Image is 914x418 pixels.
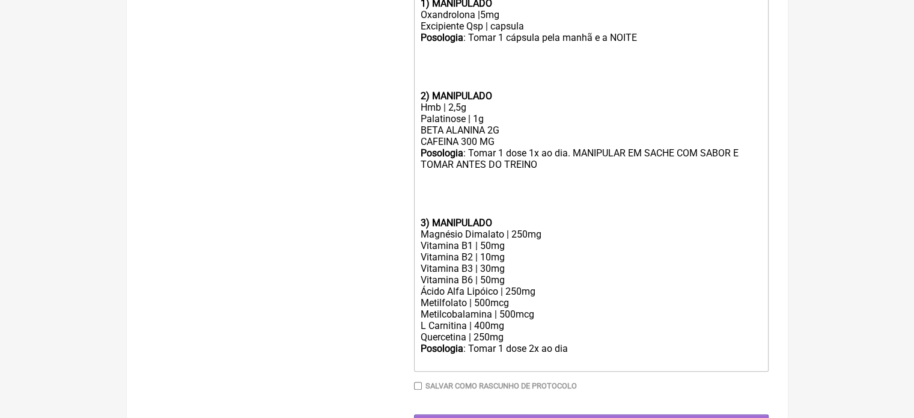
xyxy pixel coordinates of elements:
div: Quercetina | 250mg [420,331,761,343]
div: Metilcobalamina | 500mcg [420,309,761,320]
div: Ácido Alfa Lipóico | 250mg [420,286,761,297]
div: BETA ALANINA 2G CAFEINA 300 MG [420,124,761,147]
div: Magnésio Dimalato | 250mg [420,229,761,240]
div: Oxandrolona |5mg [420,9,761,20]
div: Vitamina B2 | 10mg [420,251,761,263]
div: : Tomar 1 dose 2x ao dia ㅤ [420,343,761,367]
div: Vitamina B6 | 50mg [420,274,761,286]
strong: 3) MANIPULADO [420,217,492,229]
div: Vitamina B1 | 50mg [420,240,761,251]
strong: Posologia [420,32,463,43]
div: Vitamina B3 | 30mg [420,263,761,274]
div: : Tomar 1 cápsula pela manhã e a NOITE ㅤ [420,32,761,56]
strong: Posologia [420,147,463,159]
strong: 2) MANIPULADO [420,90,492,102]
strong: Posologia [420,343,463,354]
div: L Carnitina | 400mg [420,320,761,331]
div: Excipiente Qsp | capsula [420,20,761,32]
div: Palatinose | 1g [420,113,761,124]
div: : Tomar 1 dose 1x ao dia. MANIPULAR EM SACHE COM SABOR E TOMAR ANTES DO TREINO ㅤ [420,147,761,217]
div: Hmb | 2,5g [420,102,761,113]
label: Salvar como rascunho de Protocolo [425,381,577,390]
div: Metilfolato | 500mcg [420,297,761,309]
